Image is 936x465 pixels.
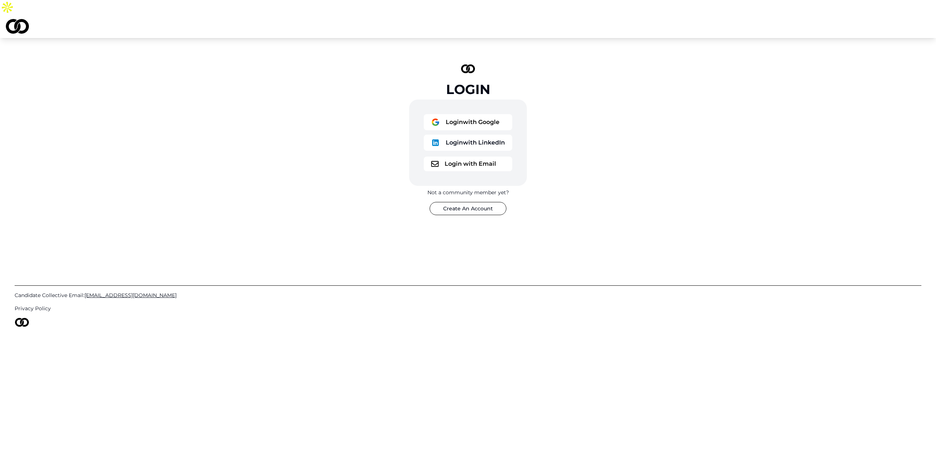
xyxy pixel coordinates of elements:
[424,157,512,171] button: logoLogin with Email
[431,138,440,147] img: logo
[461,64,475,73] img: logo
[431,161,439,167] img: logo
[84,292,177,299] span: [EMAIL_ADDRESS][DOMAIN_NAME]
[6,19,29,34] img: logo
[431,118,440,127] img: logo
[15,292,921,299] a: Candidate Collective Email:[EMAIL_ADDRESS][DOMAIN_NAME]
[430,202,506,215] button: Create An Account
[427,189,509,196] div: Not a community member yet?
[15,305,921,312] a: Privacy Policy
[424,135,512,151] button: logoLoginwith LinkedIn
[424,114,512,130] button: logoLoginwith Google
[15,318,29,327] img: logo
[446,82,490,97] div: Login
